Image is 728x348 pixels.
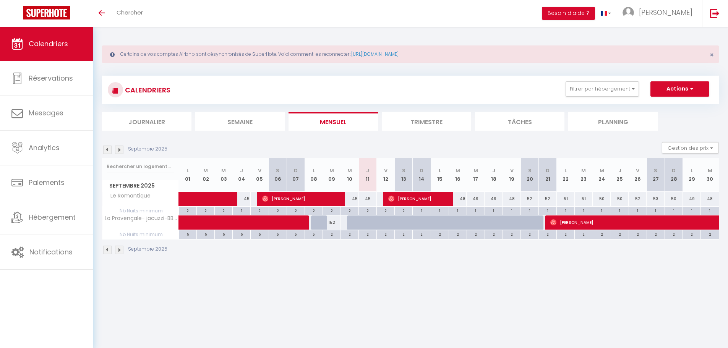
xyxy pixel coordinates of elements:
[102,207,178,215] span: Nb Nuits minimum
[485,192,503,206] div: 49
[618,167,621,174] abbr: J
[233,230,250,238] div: 5
[449,230,467,238] div: 2
[510,167,514,174] abbr: V
[475,112,564,131] li: Tâches
[623,7,634,18] img: ...
[611,230,629,238] div: 2
[128,246,167,253] p: Septembre 2025
[521,192,539,206] div: 52
[340,158,358,192] th: 10
[359,158,377,192] th: 11
[647,158,665,192] th: 27
[449,192,467,206] div: 48
[128,146,167,153] p: Septembre 2025
[467,230,485,238] div: 2
[593,158,611,192] th: 24
[395,158,413,192] th: 13
[503,230,520,238] div: 2
[377,158,395,192] th: 12
[197,230,214,238] div: 5
[269,207,287,214] div: 2
[323,230,340,238] div: 2
[323,207,340,214] div: 2
[305,207,323,214] div: 2
[340,192,358,206] div: 45
[305,158,323,192] th: 08
[701,192,719,206] div: 48
[117,8,143,16] span: Chercher
[647,192,665,206] div: 53
[701,230,719,238] div: 2
[197,207,214,214] div: 2
[557,230,574,238] div: 2
[359,230,376,238] div: 2
[287,158,305,192] th: 07
[420,167,423,174] abbr: D
[305,230,323,238] div: 5
[546,167,550,174] abbr: D
[251,158,269,192] th: 05
[366,167,369,174] abbr: J
[269,158,287,192] th: 06
[503,158,520,192] th: 19
[647,207,665,214] div: 1
[287,207,305,214] div: 2
[179,158,197,192] th: 01
[665,192,683,206] div: 50
[662,142,719,154] button: Gestion des prix
[581,167,586,174] abbr: M
[203,167,208,174] abbr: M
[377,207,394,214] div: 2
[123,81,170,99] h3: CALENDRIERS
[503,207,520,214] div: 1
[665,230,683,238] div: 2
[611,158,629,192] th: 25
[287,230,305,238] div: 5
[647,230,665,238] div: 2
[402,167,405,174] abbr: S
[683,158,701,192] th: 29
[269,230,287,238] div: 5
[568,112,658,131] li: Planning
[341,230,358,238] div: 2
[683,207,700,214] div: 1
[575,158,593,192] th: 23
[636,167,639,174] abbr: V
[539,192,557,206] div: 52
[215,230,232,238] div: 5
[575,192,593,206] div: 51
[629,192,647,206] div: 52
[240,167,243,174] abbr: J
[473,167,478,174] abbr: M
[575,207,592,214] div: 1
[276,167,279,174] abbr: S
[233,207,250,214] div: 1
[233,158,251,192] th: 04
[593,207,611,214] div: 1
[258,167,261,174] abbr: V
[413,207,430,214] div: 1
[313,167,315,174] abbr: L
[351,51,399,57] a: [URL][DOMAIN_NAME]
[665,207,683,214] div: 1
[102,180,178,191] span: Septembre 2025
[323,215,340,230] div: 152
[388,191,448,206] span: [PERSON_NAME]
[593,192,611,206] div: 50
[102,230,178,239] span: Nb Nuits minimum
[539,230,556,238] div: 2
[413,158,431,192] th: 14
[710,50,714,60] span: ×
[708,167,712,174] abbr: M
[186,167,189,174] abbr: L
[611,207,629,214] div: 1
[456,167,460,174] abbr: M
[449,158,467,192] th: 16
[710,52,714,58] button: Close
[650,81,709,97] button: Actions
[359,192,377,206] div: 45
[521,207,538,214] div: 1
[701,207,719,214] div: 1
[251,230,268,238] div: 5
